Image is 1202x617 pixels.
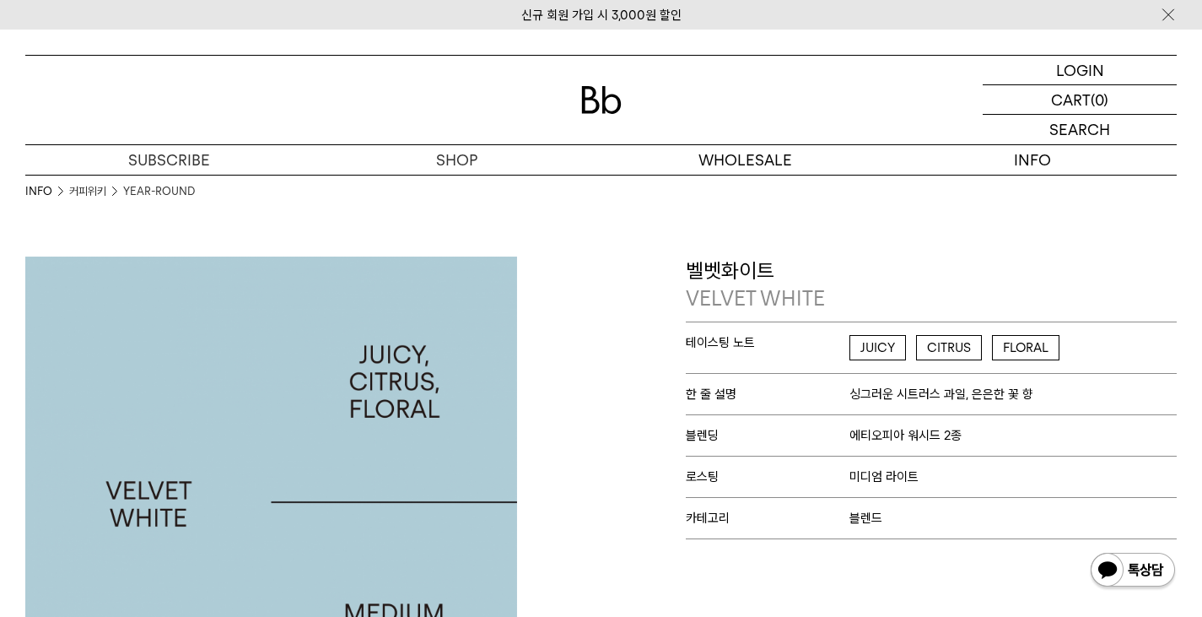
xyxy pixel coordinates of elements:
a: LOGIN [983,56,1177,85]
a: CART (0) [983,85,1177,115]
span: 에티오피아 워시드 2종 [849,428,962,443]
p: (0) [1091,85,1108,114]
span: CITRUS [916,335,982,360]
li: INFO [25,183,69,200]
span: 카테고리 [686,511,849,526]
span: 블렌드 [849,511,882,526]
p: VELVET WHITE [686,284,1178,313]
span: 테이스팅 노트 [686,335,849,350]
p: 벨벳화이트 [686,257,1178,313]
a: YEAR-ROUND [123,183,195,200]
a: SHOP [313,145,601,175]
p: INFO [889,145,1177,175]
span: 미디엄 라이트 [849,469,919,484]
p: SEARCH [1049,115,1110,144]
img: 카카오톡 채널 1:1 채팅 버튼 [1089,551,1177,592]
span: FLORAL [992,335,1059,360]
p: WHOLESALE [601,145,889,175]
span: 한 줄 설명 [686,387,849,402]
img: 로고 [581,86,622,114]
span: 싱그러운 시트러스 과일, 은은한 꽃 향 [849,387,1033,402]
p: LOGIN [1056,56,1104,84]
span: JUICY [849,335,906,360]
span: 로스팅 [686,469,849,484]
a: 커피위키 [69,183,106,200]
a: 신규 회원 가입 시 3,000원 할인 [521,8,682,23]
a: SUBSCRIBE [25,145,313,175]
p: CART [1051,85,1091,114]
span: 블렌딩 [686,428,849,443]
